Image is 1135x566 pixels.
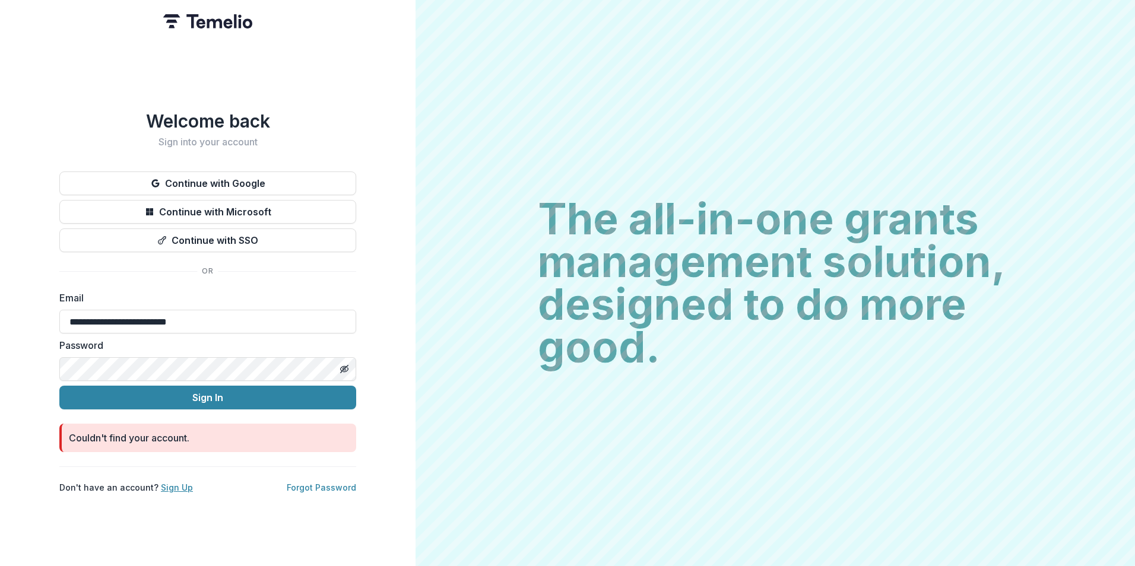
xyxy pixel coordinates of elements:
h2: Sign into your account [59,136,356,148]
p: Don't have an account? [59,481,193,494]
div: Couldn't find your account. [69,431,189,445]
button: Continue with SSO [59,228,356,252]
button: Toggle password visibility [335,360,354,379]
h1: Welcome back [59,110,356,132]
label: Email [59,291,349,305]
label: Password [59,338,349,352]
a: Forgot Password [287,482,356,492]
img: Temelio [163,14,252,28]
button: Continue with Google [59,171,356,195]
a: Sign Up [161,482,193,492]
button: Sign In [59,386,356,409]
button: Continue with Microsoft [59,200,356,224]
